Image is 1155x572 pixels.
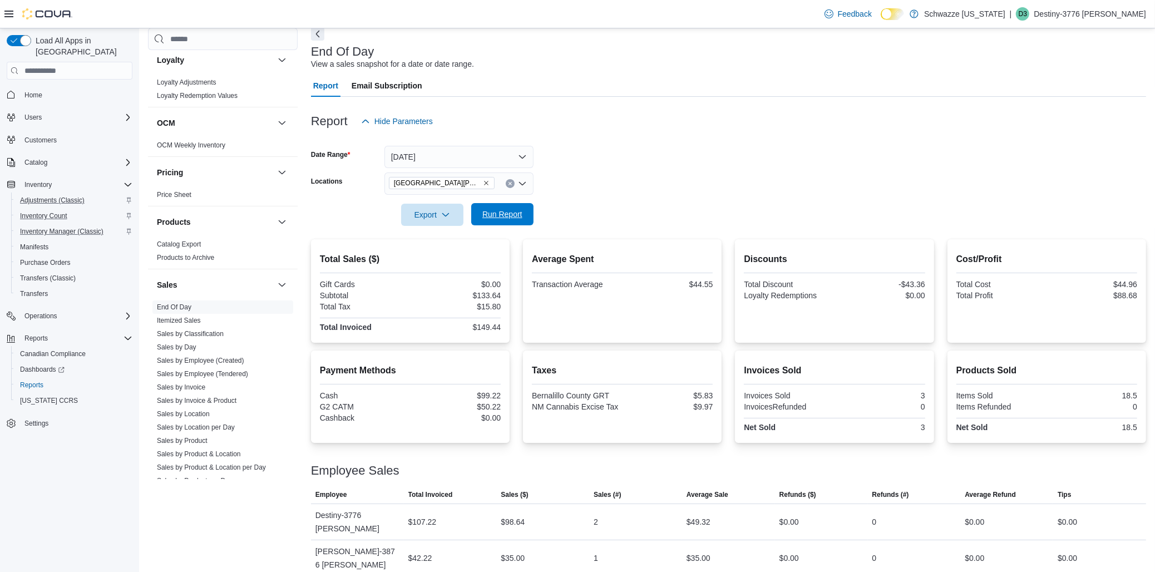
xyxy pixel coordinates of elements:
div: Transaction Average [532,280,620,289]
h3: OCM [157,117,175,129]
div: Products [148,238,298,269]
button: Products [157,216,273,228]
h3: Products [157,216,191,228]
a: Catalog Export [157,240,201,248]
h2: Payment Methods [320,364,501,377]
div: Cash [320,391,408,400]
span: Users [20,111,132,124]
span: Transfers (Classic) [16,272,132,285]
a: Manifests [16,240,53,254]
button: Users [2,110,137,125]
span: OCM Weekly Inventory [157,141,225,150]
label: Locations [311,177,343,186]
span: Inventory Manager (Classic) [20,227,103,236]
span: Operations [20,309,132,323]
div: 0 [872,515,877,529]
span: Run Report [482,209,522,220]
button: Reports [20,332,52,345]
span: Reports [16,378,132,392]
span: Purchase Orders [16,256,132,269]
div: Total Tax [320,302,408,311]
span: Adjustments (Classic) [16,194,132,207]
h2: Products Sold [956,364,1137,377]
span: Home [20,87,132,101]
div: Bernalillo County GRT [532,391,620,400]
button: Operations [20,309,62,323]
a: OCM Weekly Inventory [157,141,225,149]
span: Manifests [16,240,132,254]
a: Sales by Product & Location [157,450,241,458]
button: Reports [11,377,137,393]
div: Loyalty [148,76,298,107]
span: Washington CCRS [16,394,132,407]
button: Next [311,27,324,41]
span: Export [408,204,457,226]
div: $0.00 [965,515,984,529]
span: Sales by Product & Location [157,450,241,458]
h2: Taxes [532,364,713,377]
div: View a sales snapshot for a date or date range. [311,58,474,70]
div: $44.96 [1049,280,1137,289]
div: OCM [148,139,298,156]
div: $5.83 [625,391,713,400]
strong: Total Invoiced [320,323,372,332]
button: Inventory [2,177,137,193]
div: $49.32 [687,515,710,529]
div: $0.00 [412,413,501,422]
span: Purchase Orders [20,258,71,267]
span: Refunds ($) [779,490,816,499]
span: Sales by Product per Day [157,476,233,485]
button: Adjustments (Classic) [11,193,137,208]
div: Sales [148,300,298,492]
p: | [1010,7,1012,21]
div: $0.00 [779,551,799,565]
a: Itemized Sales [157,317,201,324]
button: Products [275,215,289,229]
span: Hide Parameters [374,116,433,127]
button: Settings [2,415,137,431]
button: Remove EV09 Montano Plaza from selection in this group [483,180,490,186]
div: $15.80 [412,302,501,311]
button: OCM [157,117,273,129]
span: Sales by Product & Location per Day [157,463,266,472]
button: Transfers [11,286,137,302]
span: Sales (#) [594,490,621,499]
h3: Pricing [157,167,183,178]
button: Loyalty [157,55,273,66]
h3: End Of Day [311,45,374,58]
strong: Net Sold [956,423,988,432]
div: Gift Cards [320,280,408,289]
a: Dashboards [16,363,69,376]
a: Home [20,88,47,102]
div: $133.64 [412,291,501,300]
img: Cova [22,8,72,19]
a: End Of Day [157,303,191,311]
div: NM Cannabis Excise Tax [532,402,620,411]
h3: Employee Sales [311,464,399,477]
span: Sales by Classification [157,329,224,338]
span: Transfers (Classic) [20,274,76,283]
div: Items Refunded [956,402,1045,411]
a: Loyalty Redemption Values [157,92,238,100]
input: Dark Mode [881,8,904,20]
button: Hide Parameters [357,110,437,132]
h3: Report [311,115,348,128]
span: Sales by Location [157,410,210,418]
span: Tips [1058,490,1071,499]
div: $35.00 [501,551,525,565]
div: Cashback [320,413,408,422]
span: Reports [20,332,132,345]
a: Transfers [16,287,52,300]
a: Reports [16,378,48,392]
div: Invoices Sold [744,391,832,400]
span: Dashboards [16,363,132,376]
span: Sales by Product [157,436,208,445]
div: Total Cost [956,280,1045,289]
span: Catalog Export [157,240,201,249]
span: Sales by Location per Day [157,423,235,432]
div: $35.00 [687,551,710,565]
a: Products to Archive [157,254,214,262]
a: Sales by Product per Day [157,477,233,485]
div: G2 CATM [320,402,408,411]
button: Catalog [20,156,52,169]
